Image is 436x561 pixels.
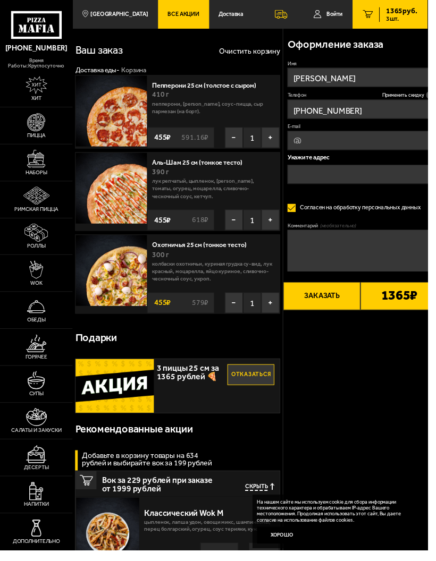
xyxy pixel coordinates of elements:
span: Хит [32,98,42,103]
strong: 455 ₽ [155,299,184,318]
span: 1365 руб. [393,7,425,15]
button: + [266,298,285,319]
span: Скрыть [250,492,273,500]
span: Пицца [28,135,46,141]
p: пепперони, [PERSON_NAME], соус-пицца, сыр пармезан (на борт). [155,103,280,122]
span: (необязательно) [326,226,363,233]
span: 410 г [155,92,173,101]
span: Обеды [28,324,47,329]
h3: Подарки [77,339,119,350]
div: Корзина [124,67,149,76]
h3: Оформление заказа [293,40,391,50]
p: цыпленок, лапша удон, овощи микс, шампиньоны, перец болгарский, огурец, соус терияки, кунжут. [147,529,280,548]
button: Скрыть [250,492,280,500]
span: Десерты [24,474,49,479]
strong: 455 ₽ [155,131,184,149]
a: Охотничья 25 см (тонкое тесто) [155,243,260,253]
button: Отказаться [232,371,280,393]
span: 1 [248,214,266,235]
button: + [266,214,285,235]
button: − [229,298,248,319]
p: На нашем сайте мы используем cookie для сбора информации технического характера и обрабатываем IP... [262,508,421,533]
s: 591.16 ₽ [184,137,214,144]
button: + [266,130,285,151]
span: Вок за 229 рублей при заказе от 1999 рублей [104,480,221,503]
span: Все Акции [171,12,203,18]
button: − [229,130,248,151]
button: Заказать [289,287,367,316]
h3: Рекомендованные акции [77,432,196,443]
s: 618 ₽ [195,220,214,228]
span: 1 [248,130,266,151]
span: Салаты и закуски [11,436,63,441]
span: Римская пицца [15,211,60,216]
span: Войти [333,12,349,18]
span: Дополнительно [13,549,61,555]
span: 390 г [155,171,173,180]
span: 1 [248,298,266,319]
p: лук репчатый, цыпленок, [PERSON_NAME], томаты, огурец, моцарелла, сливочно-чесночный соус, кетчуп. [155,181,280,208]
b: 1365 ₽ [389,294,426,309]
button: − [229,214,248,235]
span: Доставка [223,12,248,18]
button: Хорошо [262,537,313,554]
div: Классический Wok M [147,513,280,528]
span: 300 г [155,255,173,264]
strong: 455 ₽ [155,215,184,234]
span: Применить скидку [390,93,433,100]
button: Очистить корзину [223,49,286,56]
span: Наборы [26,173,48,178]
span: [GEOGRAPHIC_DATA] [92,12,151,18]
span: WOK [31,286,43,291]
span: Горячее [26,361,48,367]
h1: Ваш заказ [77,46,96,57]
span: 3 шт. [393,16,425,22]
span: Роллы [28,248,46,253]
span: Супы [30,399,45,404]
a: Пепперони 25 см (толстое с сыром) [155,80,270,91]
a: Доставка еды- [77,67,122,75]
span: Напитки [24,512,49,517]
span: 3 пиццы 25 см за 1365 рублей 🍕 [160,366,232,388]
a: Аль-Шам 25 см (тонкое тесто) [155,159,256,169]
p: колбаски охотничьи, куриная грудка су-вид, лук красный, моцарелла, яйцо куриное, сливочно-чесночн... [155,266,280,293]
s: 579 ₽ [195,305,214,312]
h3: Добавьте в корзину товары на 634 рублей и выбирайте вок за 199 рублей [83,461,225,477]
